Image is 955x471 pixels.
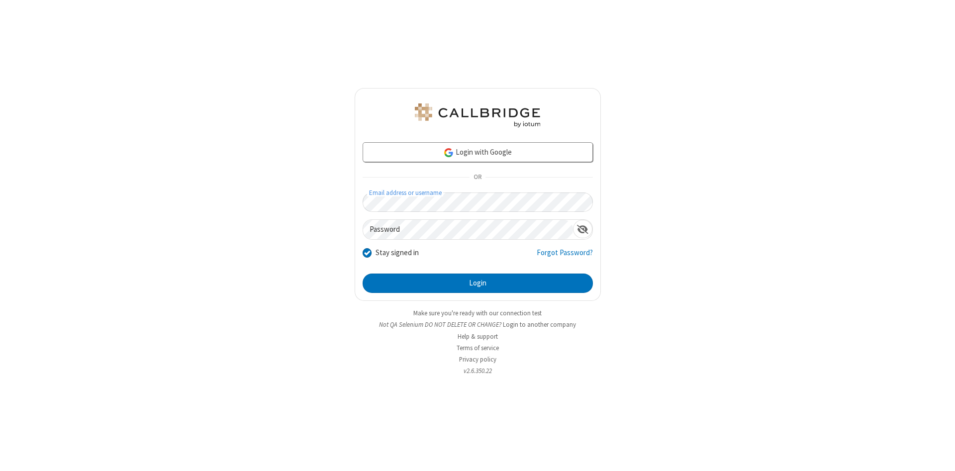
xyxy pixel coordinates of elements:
a: Help & support [458,332,498,341]
a: Terms of service [457,344,499,352]
a: Forgot Password? [537,247,593,266]
li: v2.6.350.22 [355,366,601,376]
button: Login to another company [503,320,576,329]
a: Make sure you're ready with our connection test [413,309,542,317]
li: Not QA Selenium DO NOT DELETE OR CHANGE? [355,320,601,329]
img: QA Selenium DO NOT DELETE OR CHANGE [413,103,542,127]
a: Privacy policy [459,355,496,364]
input: Email address or username [363,192,593,212]
span: OR [470,171,485,185]
input: Password [363,220,573,239]
a: Login with Google [363,142,593,162]
div: Show password [573,220,592,238]
img: google-icon.png [443,147,454,158]
label: Stay signed in [376,247,419,259]
button: Login [363,274,593,293]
